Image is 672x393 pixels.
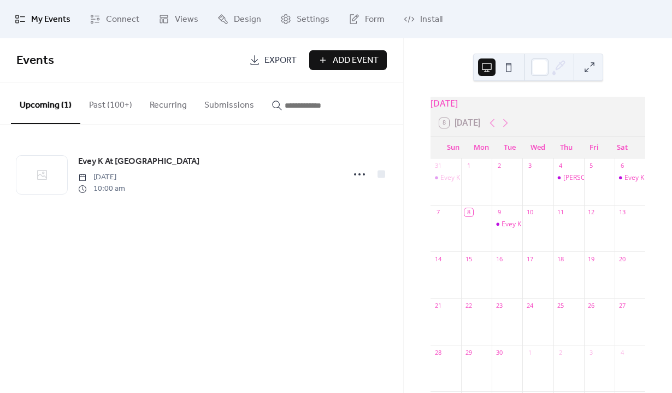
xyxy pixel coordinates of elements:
a: Evey K At [GEOGRAPHIC_DATA] [78,155,199,169]
div: [DATE] [431,97,645,110]
div: 8 [464,208,473,216]
div: 3 [587,348,596,356]
span: Events [16,49,54,73]
div: 4 [557,162,565,170]
div: 2 [557,348,565,356]
div: Tue [496,137,524,159]
div: Wed [524,137,552,159]
div: 16 [495,255,503,263]
button: Upcoming (1) [11,83,80,124]
div: Evey K at Bellview Station [431,173,461,183]
div: 19 [587,255,596,263]
div: 14 [434,255,442,263]
div: Sun [439,137,468,159]
div: 7 [434,208,442,216]
div: Mon [468,137,496,159]
span: Install [420,13,443,26]
div: 1 [526,348,534,356]
div: 30 [495,348,503,356]
div: 29 [464,348,473,356]
span: Evey K At [GEOGRAPHIC_DATA] [78,155,199,168]
span: Settings [297,13,329,26]
div: 20 [618,255,626,263]
div: 13 [618,208,626,216]
span: 10:00 am [78,183,125,195]
a: Form [340,4,393,34]
span: Connect [106,13,139,26]
div: Evey K at [GEOGRAPHIC_DATA] [440,173,535,183]
div: 17 [526,255,534,263]
div: 2 [495,162,503,170]
span: Add Event [333,54,379,67]
div: Evey K at Cherry Creek Market [615,173,645,183]
button: Add Event [309,50,387,70]
a: Install [396,4,451,34]
div: 4 [618,348,626,356]
a: Views [150,4,207,34]
span: Views [175,13,198,26]
span: Form [365,13,385,26]
a: My Events [7,4,79,34]
div: Fri [580,137,609,159]
div: 27 [618,302,626,310]
div: 11 [557,208,565,216]
div: Sat [608,137,636,159]
div: Evey K At Evergreen Market [492,220,522,229]
div: 21 [434,302,442,310]
a: Connect [81,4,148,34]
div: 12 [587,208,596,216]
a: Export [241,50,305,70]
span: Export [264,54,297,67]
div: Evey K At [GEOGRAPHIC_DATA] [502,220,597,229]
div: 28 [434,348,442,356]
div: 31 [434,162,442,170]
div: 25 [557,302,565,310]
div: 10 [526,208,534,216]
div: Thu [552,137,580,159]
div: 9 [495,208,503,216]
div: 6 [618,162,626,170]
button: Past (100+) [80,83,141,123]
span: My Events [31,13,70,26]
button: Recurring [141,83,196,123]
div: 26 [587,302,596,310]
div: 5 [587,162,596,170]
span: [DATE] [78,172,125,183]
button: Submissions [196,83,263,123]
a: Settings [272,4,338,34]
div: 1 [464,162,473,170]
div: 24 [526,302,534,310]
div: 22 [464,302,473,310]
div: 18 [557,255,565,263]
div: 3 [526,162,534,170]
div: 23 [495,302,503,310]
div: Evey K at Aspen Grove [553,173,584,183]
a: Design [209,4,269,34]
span: Design [234,13,261,26]
div: 15 [464,255,473,263]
